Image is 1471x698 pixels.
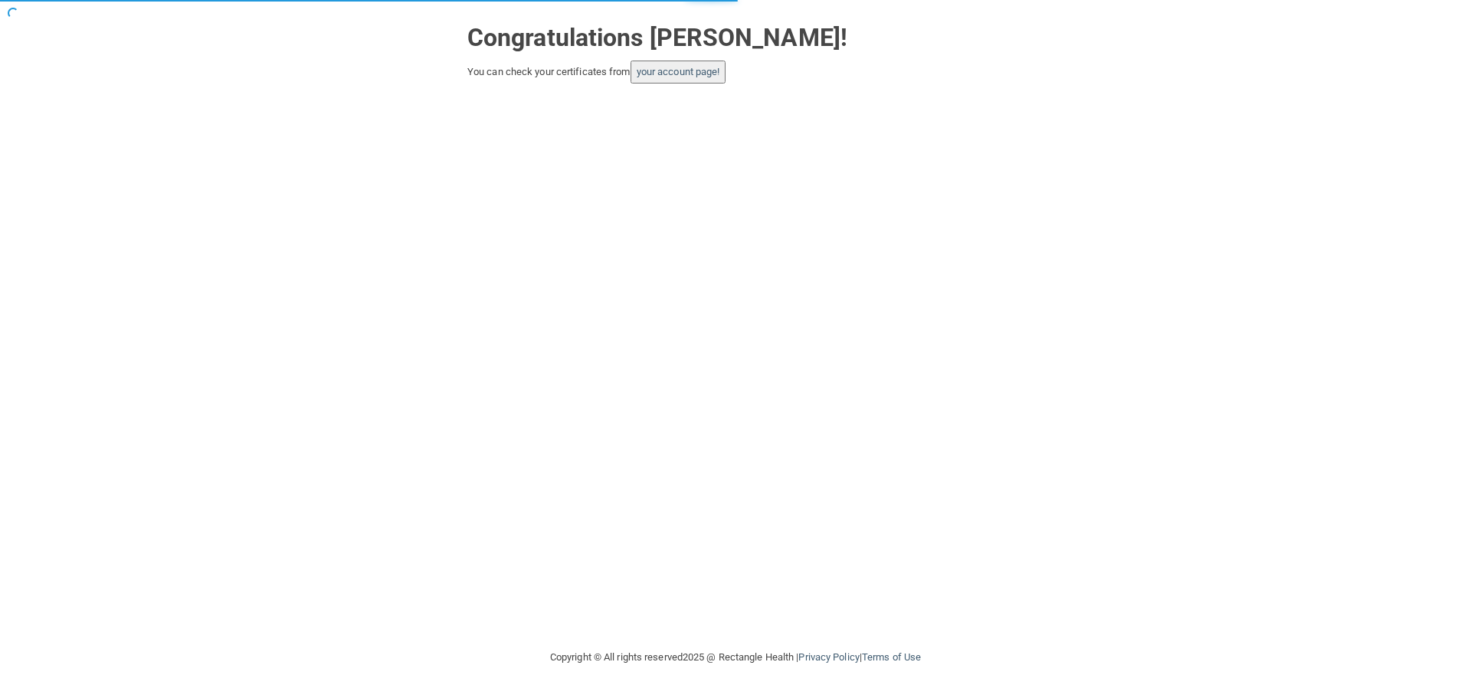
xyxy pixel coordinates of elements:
[637,66,720,77] a: your account page!
[456,633,1015,682] div: Copyright © All rights reserved 2025 @ Rectangle Health | |
[631,61,726,84] button: your account page!
[798,651,859,663] a: Privacy Policy
[467,61,1004,84] div: You can check your certificates from
[467,23,847,52] strong: Congratulations [PERSON_NAME]!
[862,651,921,663] a: Terms of Use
